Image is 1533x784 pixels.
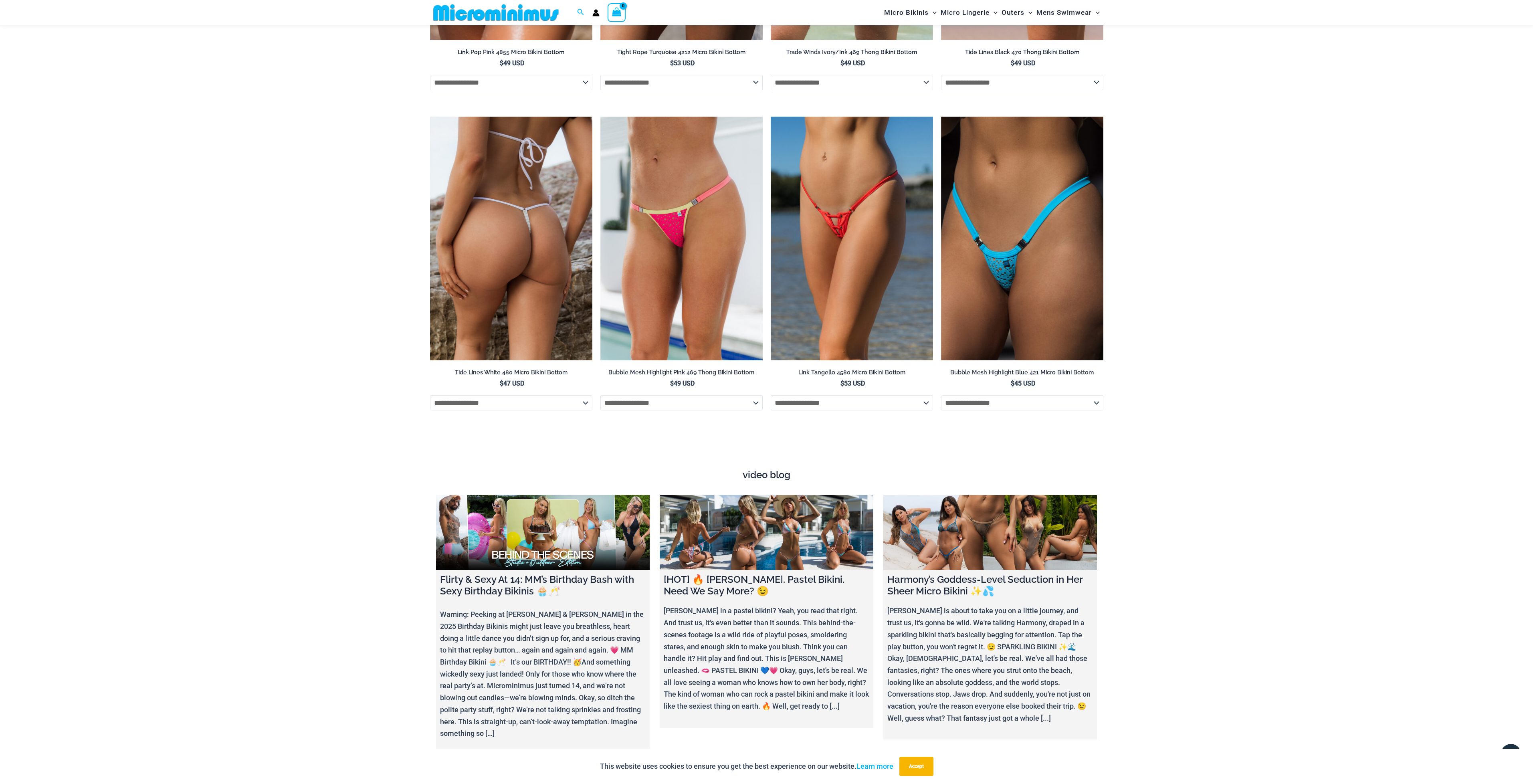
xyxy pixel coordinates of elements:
a: Tide Lines White 480 Micro Bikini Bottom [430,369,592,379]
a: Tide Lines White 480 Micro 01Tide Lines White 480 Micro 02Tide Lines White 480 Micro 02 [430,117,592,360]
span: $ [500,380,503,387]
a: Link Pop Pink 4855 Micro Bikini Bottom [430,48,592,59]
bdi: 53 USD [670,59,695,67]
a: Bubble Mesh Highlight Pink 469 Thong 01Bubble Mesh Highlight Pink 469 Thong 02Bubble Mesh Highlig... [600,117,763,360]
a: Learn more [856,762,893,770]
a: Trade Winds Ivory/Ink 469 Thong Bikini Bottom [771,48,933,59]
h2: Bubble Mesh Highlight Pink 469 Thong Bikini Bottom [600,369,763,376]
bdi: 49 USD [670,380,695,387]
h2: Bubble Mesh Highlight Blue 421 Micro Bikini Bottom [941,369,1103,376]
p: Warning: Peeking at [PERSON_NAME] & [PERSON_NAME] in the 2025 Birthday Bikinis might just leave y... [440,608,646,740]
a: Tide Lines Black 470 Thong Bikini Bottom [941,48,1103,59]
bdi: 53 USD [840,380,865,387]
a: Micro BikinisMenu ToggleMenu Toggle [882,2,939,23]
h2: Link Pop Pink 4855 Micro Bikini Bottom [430,48,592,56]
img: Bubble Mesh Highlight Pink 469 Thong 01 [600,117,763,360]
span: Micro Lingerie [941,2,990,23]
h2: Tide Lines Black 470 Thong Bikini Bottom [941,48,1103,56]
span: Menu Toggle [1024,2,1032,23]
a: Mens SwimwearMenu ToggleMenu Toggle [1034,2,1102,23]
span: $ [840,59,844,67]
a: Micro LingerieMenu ToggleMenu Toggle [939,2,1000,23]
span: $ [1011,380,1014,387]
span: $ [840,380,844,387]
img: Bubble Mesh Highlight Blue 421 Micro 01 [941,117,1103,360]
bdi: 49 USD [500,59,524,67]
span: $ [670,59,674,67]
a: Tight Rope Turquoise 4212 Micro Bikini Bottom [600,48,763,59]
a: Bubble Mesh Highlight Blue 421 Micro 01Bubble Mesh Highlight Blue 421 Micro 02Bubble Mesh Highlig... [941,117,1103,360]
a: Account icon link [592,9,600,16]
img: MM SHOP LOGO FLAT [430,4,562,22]
span: Mens Swimwear [1036,2,1092,23]
h4: [HOT] 🔥 [PERSON_NAME]. Pastel Bikini. Need We Say More? 😉 [664,574,869,597]
bdi: 49 USD [840,59,865,67]
a: Bubble Mesh Highlight Blue 421 Micro Bikini Bottom [941,369,1103,379]
img: Tide Lines White 480 Micro 02 [430,117,592,360]
a: Bubble Mesh Highlight Pink 469 Thong Bikini Bottom [600,369,763,379]
h4: Harmony’s Goddess-Level Seduction in Her Sheer Micro Bikini ✨💦 [887,574,1093,597]
a: View Shopping Cart, empty [608,3,626,22]
a: Search icon link [577,8,584,18]
h4: video blog [436,469,1097,481]
h2: Tide Lines White 480 Micro Bikini Bottom [430,369,592,376]
p: [PERSON_NAME] is about to take you on a little journey, and trust us, it's gonna be wild. We're t... [887,605,1093,724]
nav: Site Navigation [881,1,1103,24]
span: Menu Toggle [990,2,998,23]
h2: Link Tangello 4580 Micro Bikini Bottom [771,369,933,376]
p: [PERSON_NAME] in a pastel bikini? Yeah, you read that right. And trust us, it's even better than ... [664,605,869,712]
span: $ [1011,59,1014,67]
p: This website uses cookies to ensure you get the best experience on our website. [600,760,893,772]
bdi: 47 USD [500,380,524,387]
a: Link Tangello 4580 Micro 01Link Tangello 4580 Micro 02Link Tangello 4580 Micro 02 [771,117,933,360]
span: Micro Bikinis [884,2,929,23]
bdi: 49 USD [1011,59,1035,67]
h4: Flirty & Sexy At 14: MM’s Birthday Bash with Sexy Birthday Bikinis 🧁🥂 [440,574,646,597]
a: OutersMenu ToggleMenu Toggle [1000,2,1034,23]
button: Accept [899,757,933,776]
span: Outers [1002,2,1024,23]
span: Menu Toggle [929,2,937,23]
img: Link Tangello 4580 Micro 01 [771,117,933,360]
span: $ [500,59,503,67]
h2: Trade Winds Ivory/Ink 469 Thong Bikini Bottom [771,48,933,56]
h2: Tight Rope Turquoise 4212 Micro Bikini Bottom [600,48,763,56]
span: Menu Toggle [1092,2,1100,23]
span: $ [670,380,674,387]
bdi: 45 USD [1011,380,1035,387]
a: Link Tangello 4580 Micro Bikini Bottom [771,369,933,379]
